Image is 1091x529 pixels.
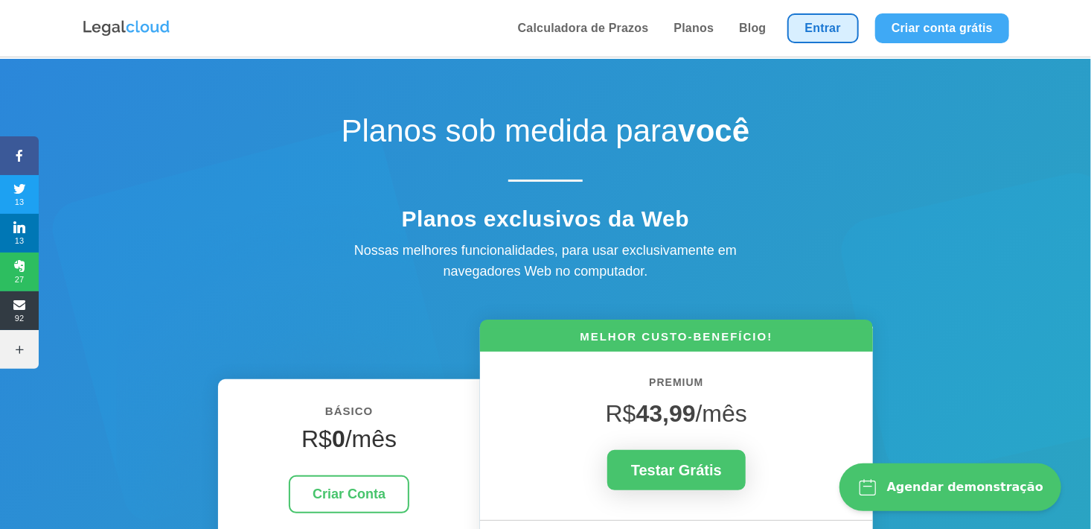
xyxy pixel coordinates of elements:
img: Logo da Legalcloud [82,19,171,38]
a: Entrar [787,13,859,43]
h4: Planos exclusivos da Web [285,206,806,240]
h6: PREMIUM [502,374,851,399]
strong: 0 [332,425,345,452]
h6: MELHOR CUSTO-BENEFÍCIO! [480,329,873,352]
strong: você [679,113,750,148]
a: Testar Grátis [607,450,746,490]
span: R$ /mês [606,400,747,427]
strong: 43,99 [636,400,696,427]
div: Nossas melhores funcionalidades, para usar exclusivamente em navegadores Web no computador. [322,240,769,283]
h6: BÁSICO [240,402,458,428]
a: Criar Conta [289,475,409,513]
h4: R$ /mês [240,425,458,460]
a: Criar conta grátis [875,13,1009,43]
h1: Planos sob medida para [285,113,806,157]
